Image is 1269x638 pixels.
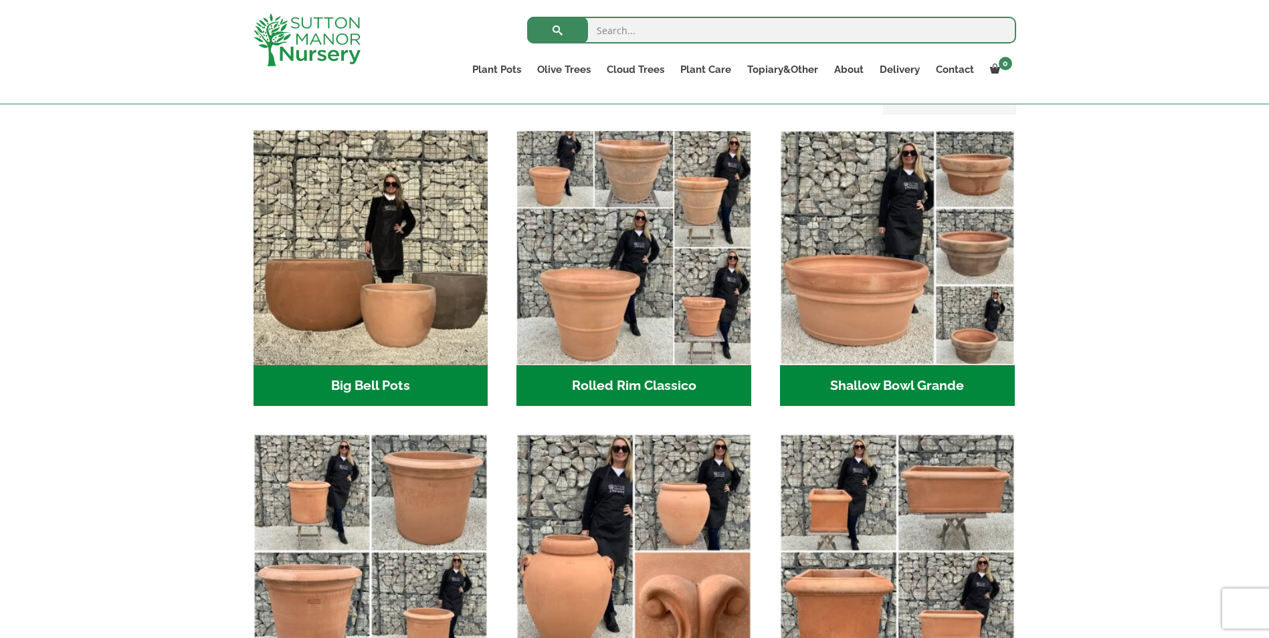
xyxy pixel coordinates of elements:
a: Contact [928,60,982,79]
img: Shallow Bowl Grande [780,130,1015,365]
a: 0 [982,60,1016,79]
a: Plant Pots [464,60,529,79]
img: logo [254,13,361,66]
a: Cloud Trees [599,60,672,79]
h2: Rolled Rim Classico [516,365,751,407]
a: Delivery [872,60,928,79]
a: Visit product category Shallow Bowl Grande [780,130,1015,406]
a: Topiary&Other [739,60,826,79]
a: Olive Trees [529,60,599,79]
a: Plant Care [672,60,739,79]
h2: Shallow Bowl Grande [780,365,1015,407]
h2: Big Bell Pots [254,365,488,407]
a: Visit product category Rolled Rim Classico [516,130,751,406]
a: About [826,60,872,79]
a: Visit product category Big Bell Pots [254,130,488,406]
span: 0 [999,57,1012,70]
img: Big Bell Pots [254,130,488,365]
img: Rolled Rim Classico [516,130,751,365]
input: Search... [527,17,1016,43]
